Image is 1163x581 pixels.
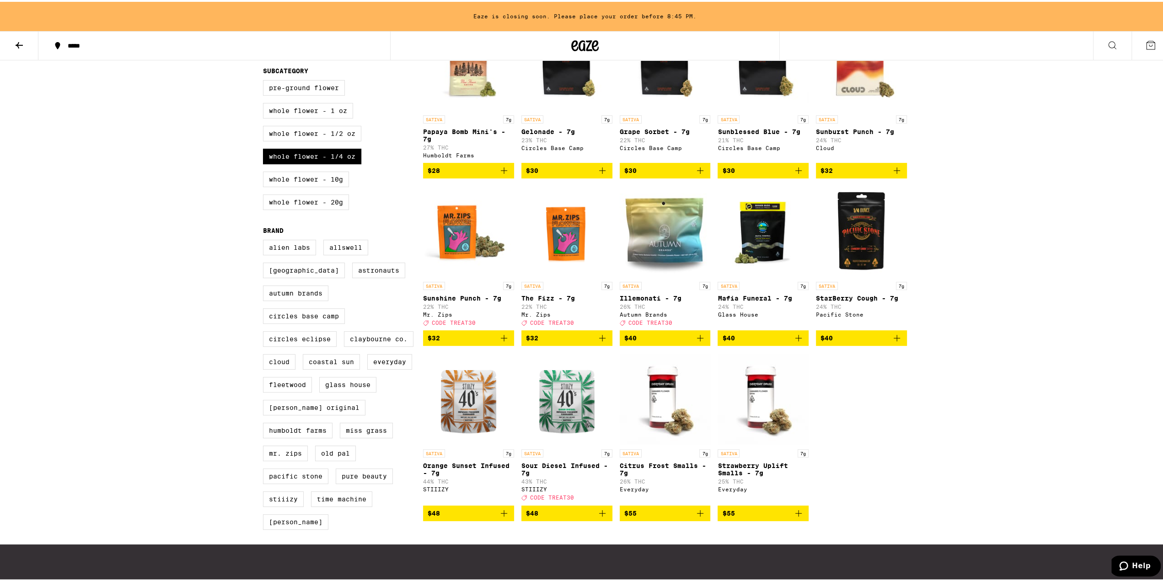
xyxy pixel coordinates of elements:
[718,161,809,177] button: Add to bag
[896,113,907,122] p: 7g
[263,512,328,528] label: [PERSON_NAME]
[526,508,538,515] span: $48
[816,161,907,177] button: Add to bag
[718,351,809,443] img: Everyday - Strawberry Uplift Smalls - 7g
[521,113,543,122] p: SATIVA
[521,484,612,490] div: STIIIZY
[718,477,809,483] p: 25% THC
[896,280,907,288] p: 7g
[263,238,316,253] label: Alien Labs
[263,170,349,185] label: Whole Flower - 10g
[336,467,393,482] label: Pure Beauty
[423,447,445,456] p: SATIVA
[722,333,734,340] span: $40
[620,135,711,141] p: 22% THC
[699,113,710,122] p: 7g
[521,504,612,519] button: Add to bag
[503,447,514,456] p: 7g
[816,113,838,122] p: SATIVA
[521,310,612,316] div: Mr. Zips
[699,280,710,288] p: 7g
[340,421,393,436] label: Miss Grass
[718,135,809,141] p: 21% THC
[816,280,838,288] p: SATIVA
[620,477,711,483] p: 26% THC
[624,165,637,172] span: $30
[423,143,514,149] p: 27% THC
[521,351,612,503] a: Open page for Sour Diesel Infused - 7g from STIIIZY
[816,184,907,328] a: Open page for StarBerry Cough - 7g from Pacific Stone
[263,261,345,276] label: [GEOGRAPHIC_DATA]
[620,460,711,475] p: Citrus Frost Smalls - 7g
[423,184,514,275] img: Mr. Zips - Sunshine Punch - 7g
[263,284,328,299] label: Autumn Brands
[263,490,304,505] label: STIIIZY
[263,65,308,73] legend: Subcategory
[521,477,612,483] p: 43% THC
[263,78,345,94] label: Pre-ground Flower
[816,302,907,308] p: 24% THC
[816,184,907,275] img: Pacific Stone - StarBerry Cough - 7g
[423,460,514,475] p: Orange Sunset Infused - 7g
[423,484,514,490] div: STIIIZY
[816,310,907,316] div: Pacific Stone
[718,293,809,300] p: Mafia Funeral - 7g
[263,398,365,414] label: [PERSON_NAME] Original
[620,351,711,503] a: Open page for Citrus Frost Smalls - 7g from Everyday
[718,280,740,288] p: SATIVA
[620,504,711,519] button: Add to bag
[352,261,405,276] label: Astronauts
[718,351,809,503] a: Open page for Strawberry Uplift Smalls - 7g from Everyday
[620,484,711,490] div: Everyday
[798,280,809,288] p: 7g
[718,460,809,475] p: Strawberry Uplift Smalls - 7g
[718,310,809,316] div: Glass House
[718,184,809,275] img: Glass House - Mafia Funeral - 7g
[263,124,361,140] label: Whole Flower - 1/2 oz
[521,280,543,288] p: SATIVA
[521,17,612,161] a: Open page for Gelonade - 7g from Circles Base Camp
[263,467,328,482] label: Pacific Stone
[620,310,711,316] div: Autumn Brands
[263,193,349,208] label: Whole Flower - 20g
[423,504,514,519] button: Add to bag
[628,318,672,324] span: CODE TREAT30
[263,421,332,436] label: Humboldt Farms
[303,352,360,368] label: Coastal Sun
[423,351,514,443] img: STIIIZY - Orange Sunset Infused - 7g
[423,310,514,316] div: Mr. Zips
[718,17,809,109] img: Circles Base Camp - Sunblessed Blue - 7g
[432,318,476,324] span: CODE TREAT30
[521,351,612,443] img: STIIIZY - Sour Diesel Infused - 7g
[620,161,711,177] button: Add to bag
[718,484,809,490] div: Everyday
[620,184,711,328] a: Open page for Illemonati - 7g from Autumn Brands
[263,375,312,391] label: Fleetwood
[323,238,368,253] label: Allswell
[423,293,514,300] p: Sunshine Punch - 7g
[521,447,543,456] p: SATIVA
[521,293,612,300] p: The Fizz - 7g
[526,165,538,172] span: $30
[428,508,440,515] span: $48
[620,143,711,149] div: Circles Base Camp
[798,447,809,456] p: 7g
[311,490,372,505] label: Time Machine
[816,293,907,300] p: StarBerry Cough - 7g
[526,333,538,340] span: $32
[620,17,711,109] img: Circles Base Camp - Grape Sorbet - 7g
[816,328,907,344] button: Add to bag
[601,447,612,456] p: 7g
[816,17,907,161] a: Open page for Sunburst Punch - 7g from Cloud
[503,280,514,288] p: 7g
[521,17,612,109] img: Circles Base Camp - Gelonade - 7g
[521,126,612,134] p: Gelonade - 7g
[263,307,345,322] label: Circles Base Camp
[521,143,612,149] div: Circles Base Camp
[263,329,337,345] label: Circles Eclipse
[718,504,809,519] button: Add to bag
[620,328,711,344] button: Add to bag
[521,135,612,141] p: 23% THC
[521,184,612,275] img: Mr. Zips - The Fizz - 7g
[620,113,642,122] p: SATIVA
